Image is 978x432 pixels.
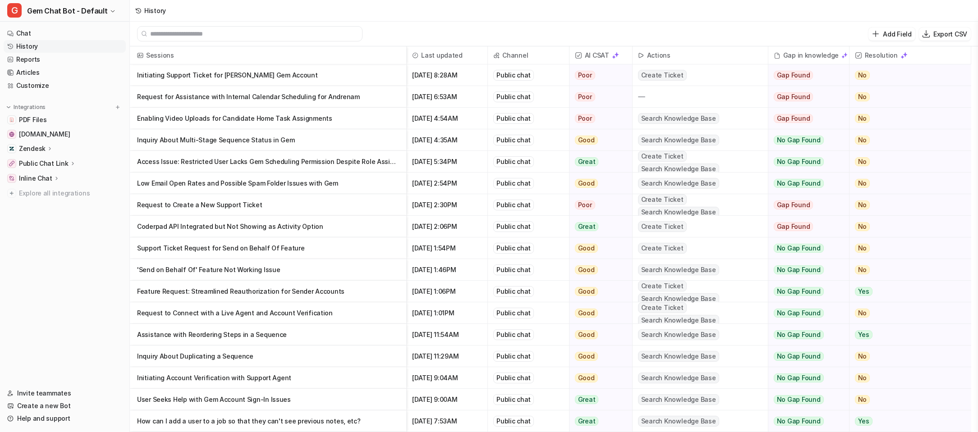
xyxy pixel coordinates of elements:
span: Great [575,157,599,166]
p: Assistance with Reordering Steps in a Sequence [137,324,399,346]
span: Yes [855,417,872,426]
button: Yes [849,324,961,346]
span: [DATE] 9:04AM [410,367,484,389]
button: No [849,173,961,194]
button: Good [569,346,627,367]
span: No [855,352,870,361]
span: Yes [855,330,872,339]
button: No Gap Found [768,151,842,173]
button: Good [569,129,627,151]
button: No Gap Found [768,410,842,432]
a: Articles [4,66,126,79]
div: Public chat [493,91,534,102]
p: User Seeks Help with Gem Account Sign-In Issues [137,389,399,410]
span: Search Knowledge Base [638,264,719,275]
span: No [855,136,870,145]
div: Public chat [493,113,534,124]
img: menu_add.svg [115,104,121,110]
div: History [144,6,166,15]
span: [DOMAIN_NAME] [19,130,70,139]
span: Great [575,222,599,231]
a: History [4,40,126,53]
button: No Gap Found [768,324,842,346]
span: Yes [855,287,872,296]
p: Inquiry About Duplicating a Sequence [137,346,399,367]
p: Request to Create a New Support Ticket [137,194,399,216]
span: Search Knowledge Base [638,373,719,383]
div: Gap in knowledge [772,46,845,64]
span: Gap Found [774,114,813,123]
button: Poor [569,64,627,86]
span: No [855,157,870,166]
span: Good [575,136,598,145]
a: Explore all integrations [4,187,126,200]
button: Great [569,151,627,173]
span: Search Knowledge Base [638,164,719,174]
span: Search Knowledge Base [638,315,719,326]
button: Export CSV [919,27,971,41]
span: Search Knowledge Base [638,293,719,304]
span: Create Ticket [638,194,687,205]
button: No [849,367,961,389]
p: Add Field [883,29,911,39]
span: Create Ticket [638,281,687,291]
button: Poor [569,86,627,108]
button: Yes [849,281,961,302]
button: Good [569,173,627,194]
span: Good [575,309,598,318]
a: Invite teammates [4,387,126,400]
button: No [849,86,961,108]
button: No [849,151,961,173]
span: [DATE] 4:54AM [410,108,484,129]
span: No Gap Found [774,244,824,253]
span: [DATE] 5:34PM [410,151,484,173]
button: Yes [849,410,961,432]
span: Create Ticket [638,221,687,232]
span: [DATE] 2:54PM [410,173,484,194]
p: Support Ticket Request for Send on Behalf Of Feature [137,237,399,259]
span: Create Ticket [638,302,687,313]
button: No [849,259,961,281]
button: No [849,346,961,367]
span: Good [575,244,598,253]
button: Good [569,367,627,389]
span: PDF Files [19,115,46,124]
span: Poor [575,71,595,80]
span: Good [575,352,598,361]
span: Search Knowledge Base [638,394,719,405]
button: Poor [569,108,627,129]
span: [DATE] 2:30PM [410,194,484,216]
button: Great [569,410,627,432]
button: No Gap Found [768,302,842,324]
button: Gap Found [768,194,842,216]
span: Good [575,330,598,339]
span: [DATE] 8:28AM [410,64,484,86]
span: No Gap Found [774,330,824,339]
span: [DATE] 1:46PM [410,259,484,281]
span: Gap Found [774,92,813,101]
span: No [855,92,870,101]
span: [DATE] 4:35AM [410,129,484,151]
span: Poor [575,92,595,101]
button: Gap Found [768,108,842,129]
span: No [855,200,870,209]
span: No Gap Found [774,179,824,188]
span: Poor [575,200,595,209]
img: expand menu [5,104,12,110]
img: PDF Files [9,117,14,123]
p: Integrations [14,104,46,111]
span: Gap Found [774,200,813,209]
span: Good [575,265,598,274]
a: Customize [4,79,126,92]
p: Inline Chat [19,174,52,183]
span: Create Ticket [638,243,687,254]
button: No Gap Found [768,346,842,367]
span: Gap Found [774,222,813,231]
span: Search Knowledge Base [638,329,719,340]
button: Add Field [868,27,915,41]
div: Public chat [493,351,534,362]
button: Great [569,216,627,237]
span: No Gap Found [774,373,824,382]
p: Feature Request: Streamlined Reauthorization for Sender Accounts [137,281,399,302]
button: Integrations [4,103,48,112]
